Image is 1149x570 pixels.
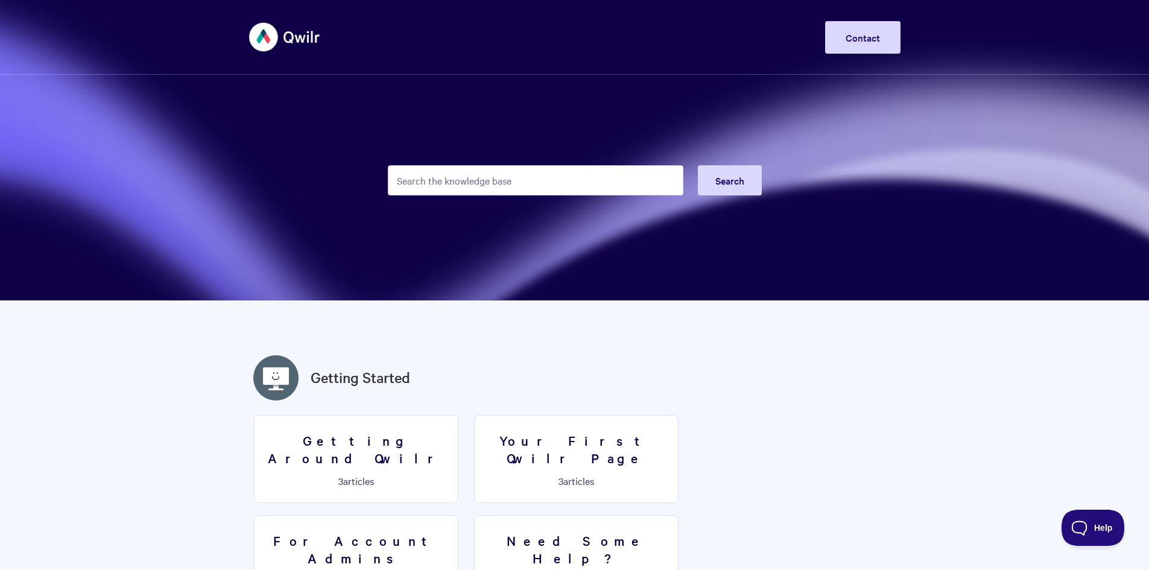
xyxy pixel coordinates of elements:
[262,432,451,466] h3: Getting Around Qwilr
[698,165,762,195] button: Search
[825,21,901,54] a: Contact
[254,415,458,503] a: Getting Around Qwilr 3articles
[388,165,683,195] input: Search the knowledge base
[311,367,410,388] a: Getting Started
[482,532,671,566] h3: Need Some Help?
[482,432,671,466] h3: Your First Qwilr Page
[262,475,451,486] p: articles
[1062,510,1125,546] iframe: Toggle Customer Support
[559,474,563,487] span: 3
[338,474,343,487] span: 3
[715,174,744,187] span: Search
[474,415,679,503] a: Your First Qwilr Page 3articles
[482,475,671,486] p: articles
[249,14,321,60] img: Qwilr Help Center
[262,532,451,566] h3: For Account Admins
